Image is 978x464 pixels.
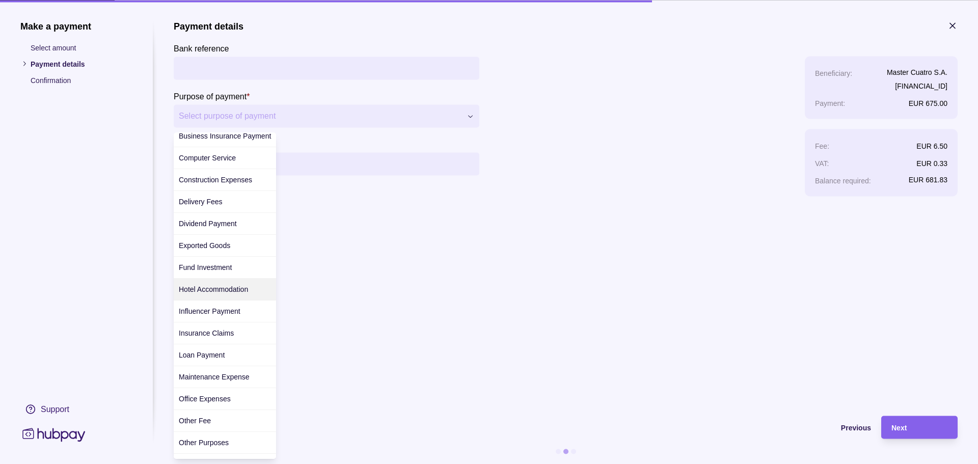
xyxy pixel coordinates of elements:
span: Influencer Payment [179,307,240,315]
span: Delivery Fees [179,198,223,206]
span: Loan Payment [179,351,225,359]
span: Fund Investment [179,263,232,271]
span: Office Expenses [179,395,231,403]
span: Insurance Claims [179,329,234,337]
span: Construction Expenses [179,176,252,184]
span: Dividend Payment [179,220,237,228]
span: Other Purposes [179,439,229,447]
span: Computer Service [179,154,236,162]
span: Other Fee [179,417,211,425]
span: Business Insurance Payment [179,132,271,140]
span: Exported Goods [179,241,230,250]
span: Hotel Accommodation [179,285,248,293]
span: Maintenance Expense [179,373,250,381]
